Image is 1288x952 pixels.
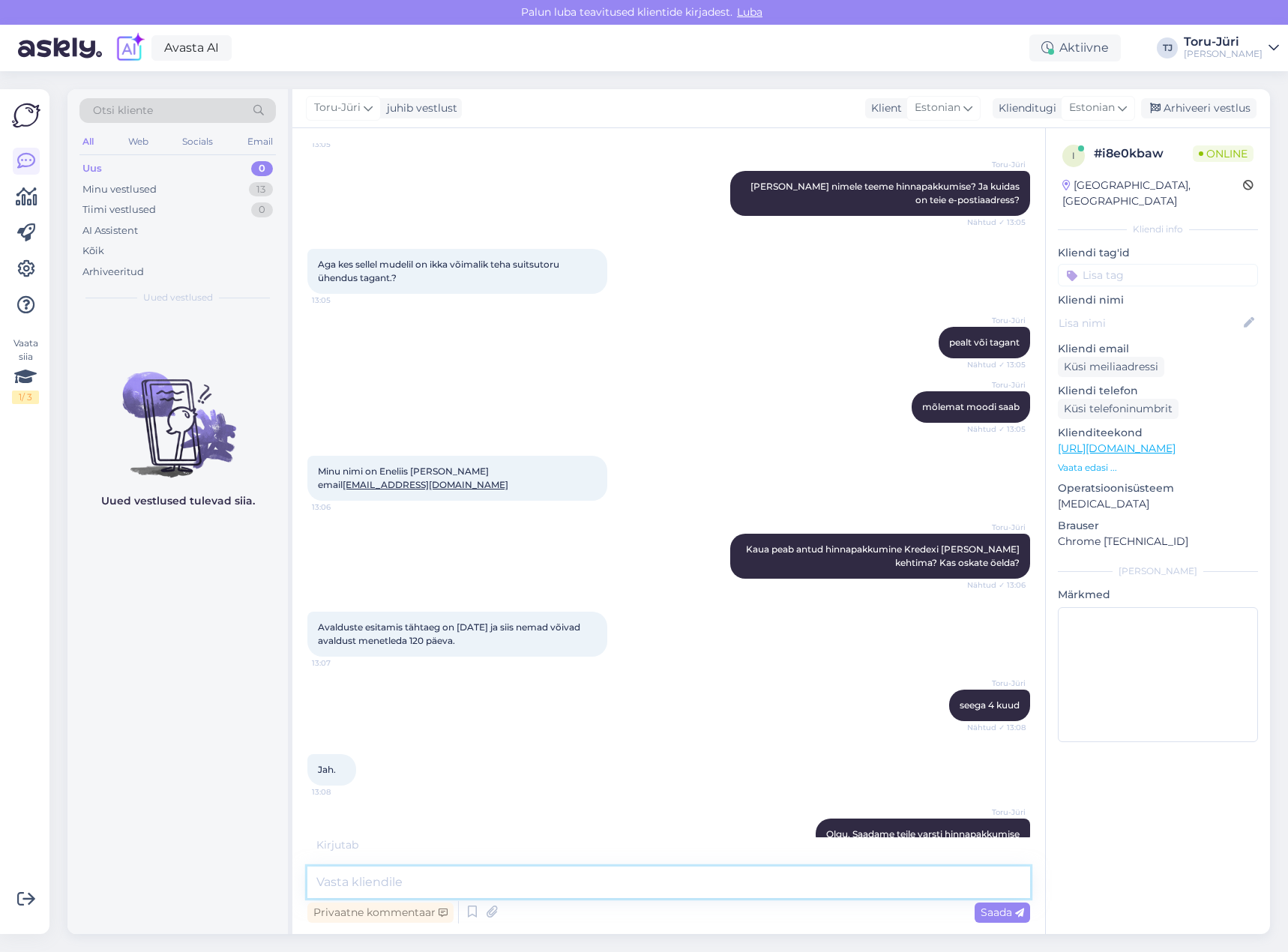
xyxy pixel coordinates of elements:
[343,479,508,490] a: [EMAIL_ADDRESS][DOMAIN_NAME]
[1094,145,1193,163] div: # i8e0kbaw
[1072,150,1075,161] span: i
[746,543,1022,568] span: Kaua peab antud hinnapakkumine Kredexi [PERSON_NAME] kehtima? Kas oskate öelda?
[1193,145,1254,162] span: Online
[732,5,767,19] span: Luba
[915,100,960,116] span: Estonian
[251,161,273,176] div: 0
[143,291,213,304] span: Uued vestlused
[969,807,1026,818] span: Toru-Jüri
[967,579,1026,591] span: Nähtud ✓ 13:06
[312,295,368,306] span: 13:05
[312,786,368,798] span: 13:08
[312,501,368,513] span: 13:06
[1058,223,1258,236] div: Kliendi info
[307,837,1030,853] div: Kirjutab
[826,828,1020,840] span: Olgu. Saadame teile varsti hinnapakkumise
[314,100,361,116] span: Toru-Jüri
[1058,564,1258,578] div: [PERSON_NAME]
[1058,399,1179,419] div: Küsi telefoninumbrit
[1062,178,1243,209] div: [GEOGRAPHIC_DATA], [GEOGRAPHIC_DATA]
[750,181,1022,205] span: [PERSON_NAME] nimele teeme hinnapakkumise? Ja kuidas on teie e-postiaadress?
[969,315,1026,326] span: Toru-Jüri
[93,103,153,118] span: Otsi kliente
[1058,480,1258,496] p: Operatsioonisüsteem
[312,139,368,150] span: 13:05
[12,337,39,404] div: Vaata siia
[1058,383,1258,399] p: Kliendi telefon
[318,621,583,646] span: Avalduste esitamis tähtaeg on [DATE] ja siis nemad võivad avaldust menetleda 120 päeva.
[251,202,273,217] div: 0
[967,424,1026,435] span: Nähtud ✓ 13:05
[318,466,508,490] span: Minu nimi on Eneliis [PERSON_NAME] email
[79,132,97,151] div: All
[101,493,255,509] p: Uued vestlused tulevad siia.
[967,722,1026,733] span: Nähtud ✓ 13:08
[967,217,1026,228] span: Nähtud ✓ 13:05
[307,903,454,923] div: Privaatne kommentaar
[1184,48,1263,60] div: [PERSON_NAME]
[949,337,1020,348] span: pealt või tagant
[967,359,1026,370] span: Nähtud ✓ 13:05
[981,906,1024,919] span: Saada
[358,838,361,852] span: .
[82,223,138,238] div: AI Assistent
[82,244,104,259] div: Kõik
[312,657,368,669] span: 13:07
[151,35,232,61] a: Avasta AI
[1059,315,1241,331] input: Lisa nimi
[1058,461,1258,475] p: Vaata edasi ...
[1058,587,1258,603] p: Märkmed
[249,182,273,197] div: 13
[1069,100,1115,116] span: Estonian
[1058,518,1258,534] p: Brauser
[1058,496,1258,512] p: [MEDICAL_DATA]
[1184,36,1263,48] div: Toru-Jüri
[1058,264,1258,286] input: Lisa tag
[318,764,336,775] span: Jah.
[381,100,457,116] div: juhib vestlust
[114,32,145,64] img: explore-ai
[1058,341,1258,357] p: Kliendi email
[922,401,1020,412] span: mõlemat moodi saab
[244,132,276,151] div: Email
[1157,37,1178,58] div: TJ
[179,132,216,151] div: Socials
[67,345,288,480] img: No chats
[82,161,102,176] div: Uus
[1058,534,1258,549] p: Chrome [TECHNICAL_ID]
[969,678,1026,689] span: Toru-Jüri
[993,100,1056,116] div: Klienditugi
[1058,245,1258,261] p: Kliendi tag'id
[12,101,40,130] img: Askly Logo
[1058,357,1164,377] div: Küsi meiliaadressi
[1058,442,1176,455] a: [URL][DOMAIN_NAME]
[318,259,562,283] span: Aga kes sellel mudelil on ikka võimalik teha suitsutoru ühendus tagant.?
[12,391,39,404] div: 1 / 3
[82,265,144,280] div: Arhiveeritud
[969,379,1026,391] span: Toru-Jüri
[1058,292,1258,308] p: Kliendi nimi
[1029,34,1121,61] div: Aktiivne
[82,182,157,197] div: Minu vestlused
[1058,425,1258,441] p: Klienditeekond
[1184,36,1279,60] a: Toru-Jüri[PERSON_NAME]
[865,100,902,116] div: Klient
[969,522,1026,533] span: Toru-Jüri
[960,699,1020,711] span: seega 4 kuud
[1141,98,1257,118] div: Arhiveeri vestlus
[969,159,1026,170] span: Toru-Jüri
[82,202,156,217] div: Tiimi vestlused
[125,132,151,151] div: Web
